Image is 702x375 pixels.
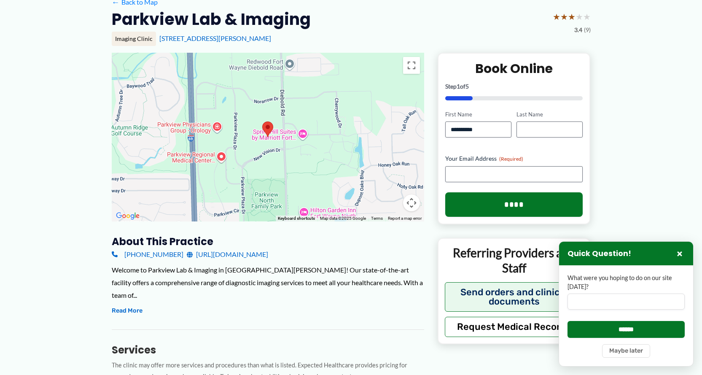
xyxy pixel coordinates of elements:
[574,24,582,35] span: 3.4
[576,9,583,24] span: ★
[602,344,650,358] button: Maybe later
[112,235,424,248] h3: About this practice
[568,9,576,24] span: ★
[320,216,366,221] span: Map data ©2025 Google
[445,84,583,89] p: Step of
[114,210,142,221] a: Open this area in Google Maps (opens a new window)
[114,210,142,221] img: Google
[112,264,424,301] div: Welcome to Parkview Lab & Imaging in [GEOGRAPHIC_DATA][PERSON_NAME]! Our state-of-the-art facilit...
[159,34,271,42] a: [STREET_ADDRESS][PERSON_NAME]
[583,9,591,24] span: ★
[112,9,311,30] h2: Parkview Lab & Imaging
[445,154,583,163] label: Your Email Address
[112,343,424,356] h3: Services
[553,9,560,24] span: ★
[112,32,156,46] div: Imaging Clinic
[516,111,583,119] label: Last Name
[445,282,584,312] button: Send orders and clinical documents
[568,274,685,291] label: What were you hoping to do on our site [DATE]?
[445,60,583,77] h2: Book Online
[403,57,420,74] button: Toggle fullscreen view
[112,248,183,261] a: [PHONE_NUMBER]
[675,248,685,259] button: Close
[457,83,460,90] span: 1
[371,216,383,221] a: Terms (opens in new tab)
[112,306,143,316] button: Read More
[560,9,568,24] span: ★
[499,156,523,162] span: (Required)
[187,248,268,261] a: [URL][DOMAIN_NAME]
[568,249,631,259] h3: Quick Question!
[445,111,511,119] label: First Name
[278,216,315,221] button: Keyboard shortcuts
[465,83,469,90] span: 5
[403,194,420,211] button: Map camera controls
[388,216,422,221] a: Report a map error
[445,317,584,337] button: Request Medical Records
[584,24,591,35] span: (9)
[445,245,584,276] p: Referring Providers and Staff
